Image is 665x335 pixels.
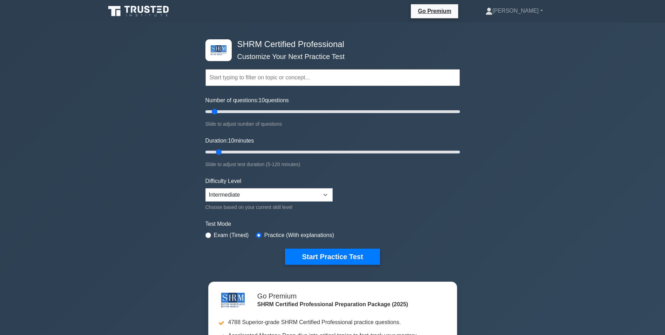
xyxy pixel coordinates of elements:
h4: SHRM Certified Professional [235,39,426,50]
div: Choose based on your current skill level [205,203,333,211]
a: Go Premium [414,7,455,15]
span: 10 [228,138,234,144]
div: Slide to adjust number of questions [205,120,460,128]
label: Exam (Timed) [214,231,249,239]
div: Slide to adjust test duration (5-120 minutes) [205,160,460,169]
input: Start typing to filter on topic or concept... [205,69,460,86]
label: Practice (With explanations) [264,231,334,239]
label: Duration: minutes [205,137,254,145]
button: Start Practice Test [285,249,380,265]
label: Difficulty Level [205,177,242,185]
label: Test Mode [205,220,460,228]
a: [PERSON_NAME] [469,4,560,18]
span: 10 [259,97,265,103]
label: Number of questions: questions [205,96,289,105]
